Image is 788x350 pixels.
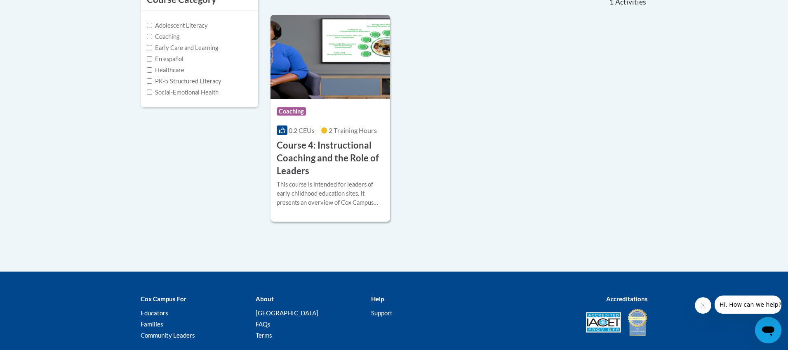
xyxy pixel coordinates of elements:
a: Families [141,320,163,328]
span: 0.2 CEUs [289,126,315,134]
label: En español [147,54,183,64]
b: About [256,295,274,303]
a: Course LogoCoaching0.2 CEUs2 Training Hours Course 4: Instructional Coaching and the Role of Lead... [271,15,390,222]
img: Accredited IACET® Provider [586,312,621,333]
img: Course Logo [271,15,390,99]
label: Early Care and Learning [147,43,218,52]
iframe: Close message [695,297,711,314]
input: Checkbox for Options [147,78,152,84]
input: Checkbox for Options [147,90,152,95]
a: Support [371,309,393,317]
input: Checkbox for Options [147,67,152,73]
a: Terms [256,331,272,339]
iframe: Message from company [715,296,781,314]
input: Checkbox for Options [147,56,152,61]
a: Community Leaders [141,331,195,339]
input: Checkbox for Options [147,23,152,28]
div: This course is intended for leaders of early childhood education sites. It presents an overview o... [277,180,384,207]
span: Coaching [277,107,306,116]
label: Adolescent Literacy [147,21,208,30]
label: Coaching [147,32,179,41]
label: Social-Emotional Health [147,88,219,97]
b: Help [371,295,384,303]
h3: Course 4: Instructional Coaching and the Role of Leaders [277,139,384,177]
input: Checkbox for Options [147,34,152,39]
a: FAQs [256,320,271,328]
b: Accreditations [606,295,648,303]
img: IDA® Accredited [627,308,648,337]
a: [GEOGRAPHIC_DATA] [256,309,318,317]
span: 2 Training Hours [329,126,377,134]
label: PK-5 Structured Literacy [147,77,221,86]
iframe: Button to launch messaging window [755,317,781,343]
input: Checkbox for Options [147,45,152,50]
b: Cox Campus For [141,295,186,303]
a: Educators [141,309,168,317]
label: Healthcare [147,66,184,75]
